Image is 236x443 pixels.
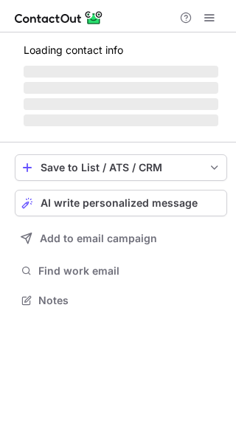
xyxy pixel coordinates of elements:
button: save-profile-one-click [15,154,227,181]
button: Add to email campaign [15,225,227,252]
button: Notes [15,290,227,311]
span: Notes [38,294,221,307]
span: ‌ [24,114,218,126]
span: Add to email campaign [40,233,157,244]
button: AI write personalized message [15,190,227,216]
span: AI write personalized message [41,197,198,209]
img: ContactOut v5.3.10 [15,9,103,27]
p: Loading contact info [24,44,218,56]
span: ‌ [24,82,218,94]
span: ‌ [24,98,218,110]
div: Save to List / ATS / CRM [41,162,201,174]
span: Find work email [38,264,221,278]
span: ‌ [24,66,218,78]
button: Find work email [15,261,227,281]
